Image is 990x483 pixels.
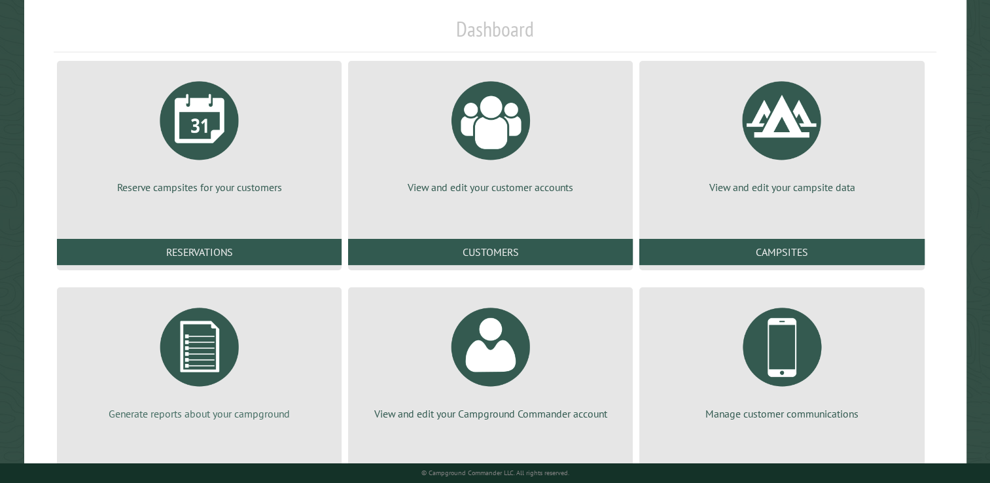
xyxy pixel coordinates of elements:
h1: Dashboard [54,16,936,52]
p: View and edit your campsite data [655,180,908,194]
p: Manage customer communications [655,406,908,421]
p: View and edit your Campground Commander account [364,406,617,421]
small: © Campground Commander LLC. All rights reserved. [421,469,569,477]
a: View and edit your Campground Commander account [364,298,617,421]
a: View and edit your campsite data [655,71,908,194]
a: Generate reports about your campground [73,298,326,421]
a: Customers [348,239,633,265]
p: Reserve campsites for your customers [73,180,326,194]
p: View and edit your customer accounts [364,180,617,194]
p: Generate reports about your campground [73,406,326,421]
a: Reserve campsites for your customers [73,71,326,194]
a: Campsites [639,239,924,265]
a: Manage customer communications [655,298,908,421]
a: Reservations [57,239,342,265]
a: View and edit your customer accounts [364,71,617,194]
